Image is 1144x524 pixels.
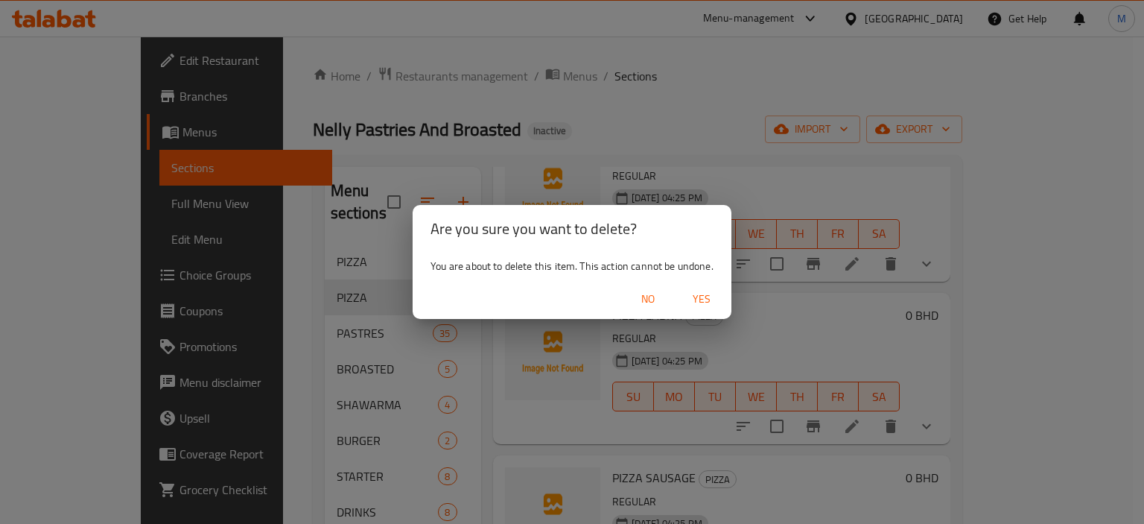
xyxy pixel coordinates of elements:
[413,253,731,280] div: You are about to delete this item. This action cannot be undone.
[430,217,714,241] h2: Are you sure you want to delete?
[624,285,672,313] button: No
[678,285,725,313] button: Yes
[630,290,666,309] span: No
[684,290,719,309] span: Yes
